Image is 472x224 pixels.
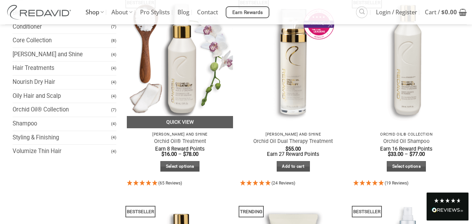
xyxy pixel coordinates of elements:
[111,104,116,116] span: (7)
[154,138,206,145] a: Orchid Oil® Treatment
[244,132,343,137] p: [PERSON_NAME] and Shine
[405,151,408,157] span: –
[183,151,198,157] bdi: 78.00
[357,132,456,137] p: Orchid Oil® Collection
[253,138,333,145] a: Orchid Oil Dual Therapy Treatment
[356,6,368,18] a: Search
[178,151,182,157] span: –
[13,62,111,75] a: Hair Treatments
[130,132,230,137] p: [PERSON_NAME] and Shine
[13,20,111,34] a: Conditioner
[160,161,199,172] a: Select options for “Orchid Oil® Treatment”
[111,35,116,47] span: (8)
[232,9,263,16] span: Earn Rewards
[427,193,469,221] div: Read All Reviews
[434,198,462,203] div: 4.8 Stars
[111,90,116,102] span: (4)
[111,145,116,158] span: (4)
[441,8,457,16] bdi: 0.00
[13,48,111,62] a: [PERSON_NAME] and Shine
[13,117,111,131] a: Shampoo
[285,146,288,152] span: $
[240,179,347,188] div: 4.92 Stars - 24 Reviews
[161,151,177,157] bdi: 16.00
[441,8,445,16] span: $
[432,206,463,215] div: Read All Reviews
[387,161,426,172] a: Select options for “Orchid Oil Shampoo”
[409,151,425,157] bdi: 77.00
[127,179,233,188] div: 4.95 Stars - 65 Reviews
[13,34,111,48] a: Core Collection
[111,131,116,144] span: (4)
[432,208,463,212] img: REVIEWS.io
[385,181,408,186] span: (19 Reviews)
[155,146,205,152] span: Earn 8 Reward Points
[111,62,116,74] span: (4)
[271,181,295,186] span: (24 Reviews)
[388,151,391,157] span: $
[111,76,116,88] span: (4)
[353,179,460,188] div: 4.95 Stars - 19 Reviews
[380,146,433,152] span: Earn 16 Reward Points
[425,3,457,21] span: Cart /
[5,5,75,20] img: REDAVID Salon Products | United States
[13,103,111,117] a: Orchid Oil® Collection
[388,151,403,157] bdi: 33.00
[158,181,182,186] span: (65 Reviews)
[285,146,301,152] bdi: 55.00
[383,138,430,145] a: Orchid Oil Shampoo
[183,151,186,157] span: $
[127,116,233,128] a: Quick View
[267,151,319,157] span: Earn 27 Reward Points
[13,145,111,158] a: Volumize Thin Hair
[226,6,269,18] a: Earn Rewards
[111,21,116,33] span: (7)
[376,3,417,21] span: Login / Register
[13,75,111,89] a: Nourish Dry Hair
[277,161,310,172] a: Add to cart: “Orchid Oil Dual Therapy Treatment”
[111,118,116,130] span: (4)
[13,89,111,103] a: Oily Hair and Scalp
[409,151,412,157] span: $
[13,131,111,145] a: Styling & Finishing
[111,49,116,61] span: (4)
[161,151,164,157] span: $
